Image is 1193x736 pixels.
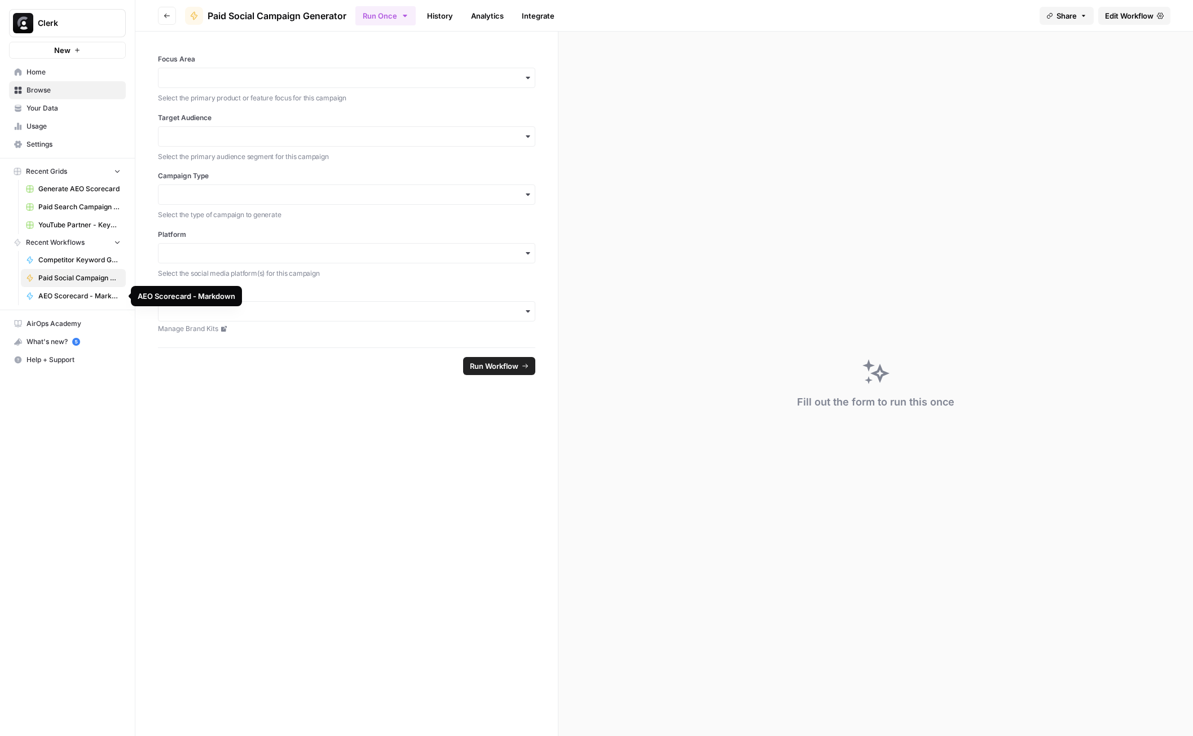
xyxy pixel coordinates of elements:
span: Recent Grids [26,166,67,177]
a: Settings [9,135,126,153]
a: Usage [9,117,126,135]
text: 5 [74,339,77,345]
a: Generate AEO Scorecard [21,180,126,198]
label: Target Audience [158,113,535,123]
label: Focus Area [158,54,535,64]
div: AEO Scorecard - Markdown [138,290,235,302]
button: New [9,42,126,59]
a: Competitor Keyword Gap + Underperforming Keyword Analysis [21,251,126,269]
span: Paid Social Campaign Generator [38,273,121,283]
button: Share [1040,7,1094,25]
span: Usage [27,121,121,131]
a: Manage Brand Kits [158,324,535,334]
span: Help + Support [27,355,121,365]
button: Recent Workflows [9,234,126,251]
span: Clerk [38,17,106,29]
p: Select the social media platform(s) for this campaign [158,268,535,279]
button: Run Workflow [463,357,535,375]
div: What's new? [10,333,125,350]
span: Run Workflow [470,360,518,372]
a: AEO Scorecard - Markdown [21,287,126,305]
a: Home [9,63,126,81]
a: Edit Workflow [1098,7,1170,25]
label: Platform [158,230,535,240]
img: Clerk Logo [13,13,33,33]
div: Fill out the form to run this once [797,394,954,410]
p: Select the type of campaign to generate [158,209,535,221]
button: What's new? 5 [9,333,126,351]
span: Edit Workflow [1105,10,1154,21]
a: YouTube Partner - Keyword Search Grid (1) [21,216,126,234]
label: Brand Kit [158,288,535,298]
label: Campaign Type [158,171,535,181]
a: Your Data [9,99,126,117]
span: AirOps Academy [27,319,121,329]
span: New [54,45,71,56]
a: Browse [9,81,126,99]
a: Integrate [515,7,561,25]
p: Select the primary audience segment for this campaign [158,151,535,162]
span: Your Data [27,103,121,113]
a: AirOps Academy [9,315,126,333]
a: Paid Social Campaign Generator [185,7,346,25]
button: Recent Grids [9,163,126,180]
a: Analytics [464,7,510,25]
span: AEO Scorecard - Markdown [38,291,121,301]
span: YouTube Partner - Keyword Search Grid (1) [38,220,121,230]
span: Competitor Keyword Gap + Underperforming Keyword Analysis [38,255,121,265]
button: Workspace: Clerk [9,9,126,37]
a: 5 [72,338,80,346]
span: Browse [27,85,121,95]
button: Run Once [355,6,416,25]
span: Recent Workflows [26,237,85,248]
span: Home [27,67,121,77]
a: History [420,7,460,25]
span: Share [1056,10,1077,21]
a: Paid Search Campaign Planning Grid [21,198,126,216]
span: Paid Social Campaign Generator [208,9,346,23]
span: Generate AEO Scorecard [38,184,121,194]
a: Paid Social Campaign Generator [21,269,126,287]
p: Select the primary product or feature focus for this campaign [158,92,535,104]
button: Help + Support [9,351,126,369]
span: Settings [27,139,121,149]
span: Paid Search Campaign Planning Grid [38,202,121,212]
